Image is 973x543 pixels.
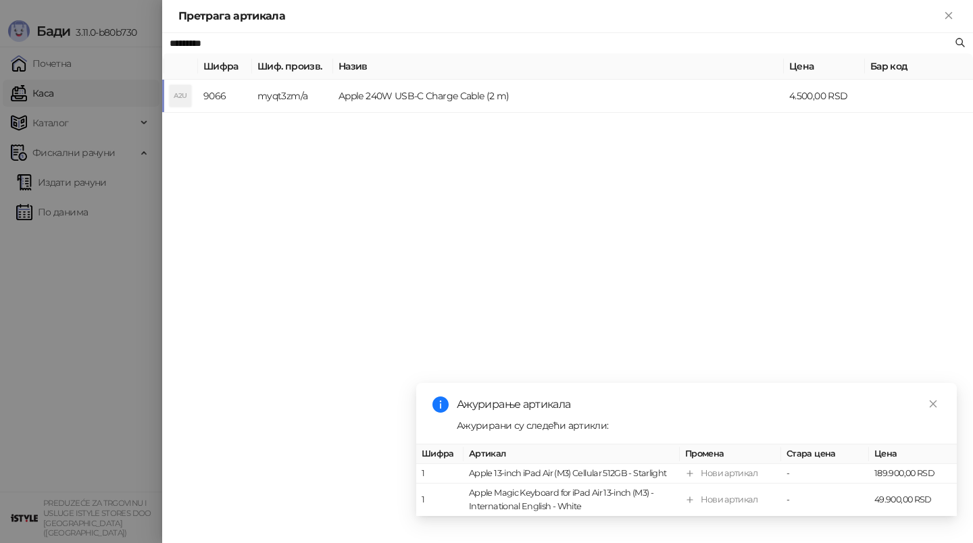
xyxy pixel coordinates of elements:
div: Ажурирање артикала [457,396,941,413]
td: Apple 240W USB-C Charge Cable (2 m) [333,80,784,113]
td: - [781,484,869,517]
span: close [928,399,938,409]
div: Ажурирани су следећи артикли: [457,418,941,433]
td: 49.900,00 RSD [869,484,957,517]
th: Стара цена [781,444,869,464]
td: 189.900,00 RSD [869,464,957,484]
div: A2U [170,85,191,107]
button: Close [941,8,957,24]
div: Нови артикал [701,493,757,507]
th: Цена [869,444,957,464]
td: 1 [416,484,464,517]
a: Close [926,396,941,411]
span: info-circle [432,396,449,413]
th: Шиф. произв. [252,53,333,80]
td: Apple 13-inch iPad Air (M3) Cellular 512GB - Starlight [464,464,680,484]
th: Промена [680,444,781,464]
th: Шифра [198,53,252,80]
td: 9066 [198,80,252,113]
td: Apple Magic Keyboard for iPad Air 13-inch (M3) - International English - White [464,484,680,517]
th: Артикал [464,444,680,464]
td: myqt3zm/a [252,80,333,113]
div: Претрага артикала [178,8,941,24]
th: Бар код [865,53,973,80]
td: - [781,464,869,484]
th: Шифра [416,444,464,464]
td: 1 [416,464,464,484]
th: Назив [333,53,784,80]
th: Цена [784,53,865,80]
div: Нови артикал [701,467,757,480]
td: 4.500,00 RSD [784,80,865,113]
